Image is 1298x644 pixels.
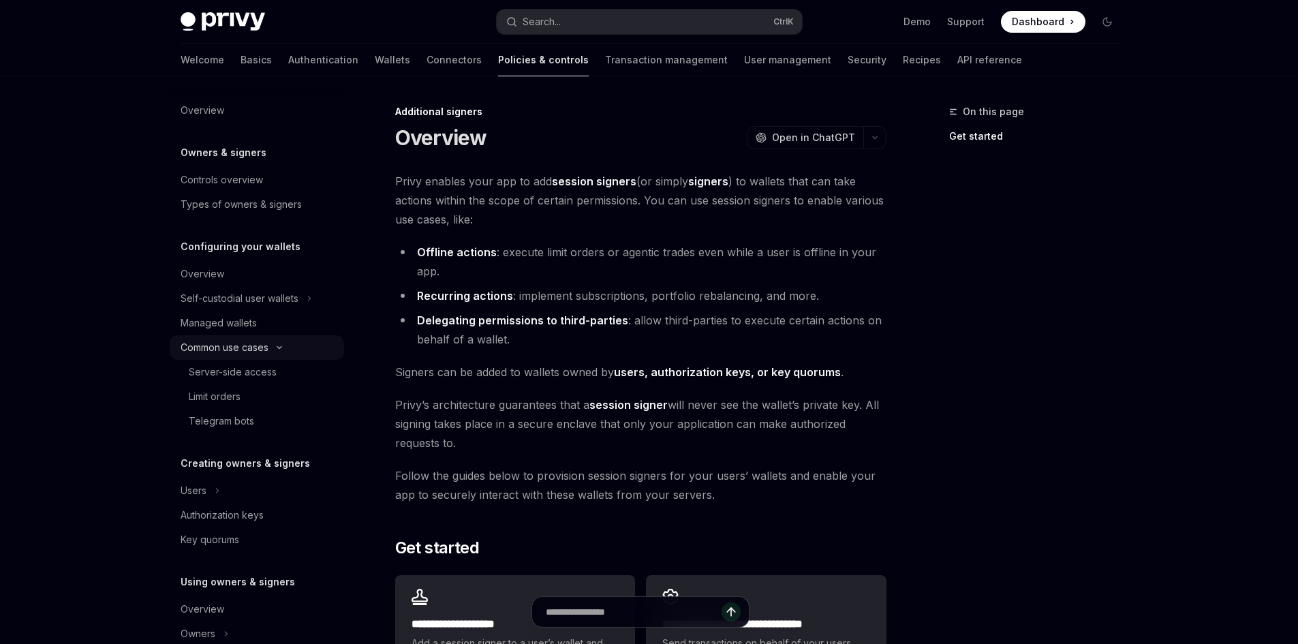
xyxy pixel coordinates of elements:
[772,131,855,144] span: Open in ChatGPT
[181,144,266,161] h5: Owners & signers
[170,409,344,433] a: Telegram bots
[427,44,482,76] a: Connectors
[170,168,344,192] a: Controls overview
[395,537,479,559] span: Get started
[949,125,1129,147] a: Get started
[552,174,636,188] strong: session signers
[395,363,886,382] span: Signers can be added to wallets owned by .
[189,388,241,405] div: Limit orders
[903,44,941,76] a: Recipes
[181,12,265,31] img: dark logo
[589,398,668,412] strong: session signer
[241,44,272,76] a: Basics
[722,602,741,622] button: Send message
[181,532,239,548] div: Key quorums
[848,44,886,76] a: Security
[773,16,794,27] span: Ctrl K
[614,365,841,380] a: users, authorization keys, or key quorums
[181,315,257,331] div: Managed wallets
[170,597,344,622] a: Overview
[417,245,497,259] strong: Offline actions
[688,174,728,188] strong: signers
[947,15,985,29] a: Support
[747,126,863,149] button: Open in ChatGPT
[744,44,831,76] a: User management
[189,364,277,380] div: Server-side access
[181,102,224,119] div: Overview
[181,172,263,188] div: Controls overview
[1012,15,1064,29] span: Dashboard
[189,413,254,429] div: Telegram bots
[170,503,344,527] a: Authorization keys
[957,44,1022,76] a: API reference
[375,44,410,76] a: Wallets
[181,196,302,213] div: Types of owners & signers
[1001,11,1085,33] a: Dashboard
[395,105,886,119] div: Additional signers
[497,10,802,34] button: Open search
[395,466,886,504] span: Follow the guides below to provision session signers for your users’ wallets and enable your app ...
[395,286,886,305] li: : implement subscriptions, portfolio rebalancing, and more.
[181,44,224,76] a: Welcome
[395,125,487,150] h1: Overview
[170,360,344,384] a: Server-side access
[181,574,295,590] h5: Using owners & signers
[395,395,886,453] span: Privy’s architecture guarantees that a will never see the wallet’s private key. All signing takes...
[170,384,344,409] a: Limit orders
[170,311,344,335] a: Managed wallets
[1096,11,1118,33] button: Toggle dark mode
[417,289,513,303] strong: Recurring actions
[170,527,344,552] a: Key quorums
[605,44,728,76] a: Transaction management
[498,44,589,76] a: Policies & controls
[395,311,886,349] li: : allow third-parties to execute certain actions on behalf of a wallet.
[181,239,300,255] h5: Configuring your wallets
[170,98,344,123] a: Overview
[170,478,344,503] button: Toggle Users section
[170,262,344,286] a: Overview
[181,601,224,617] div: Overview
[170,286,344,311] button: Toggle Self-custodial user wallets section
[417,313,628,327] strong: Delegating permissions to third-parties
[181,455,310,472] h5: Creating owners & signers
[181,507,264,523] div: Authorization keys
[181,266,224,282] div: Overview
[546,597,722,627] input: Ask a question...
[181,482,206,499] div: Users
[170,335,344,360] button: Toggle Common use cases section
[395,243,886,281] li: : execute limit orders or agentic trades even while a user is offline in your app.
[288,44,358,76] a: Authentication
[181,339,268,356] div: Common use cases
[181,290,298,307] div: Self-custodial user wallets
[523,14,561,30] div: Search...
[181,626,215,642] div: Owners
[963,104,1024,120] span: On this page
[903,15,931,29] a: Demo
[395,172,886,229] span: Privy enables your app to add (or simply ) to wallets that can take actions within the scope of c...
[170,192,344,217] a: Types of owners & signers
